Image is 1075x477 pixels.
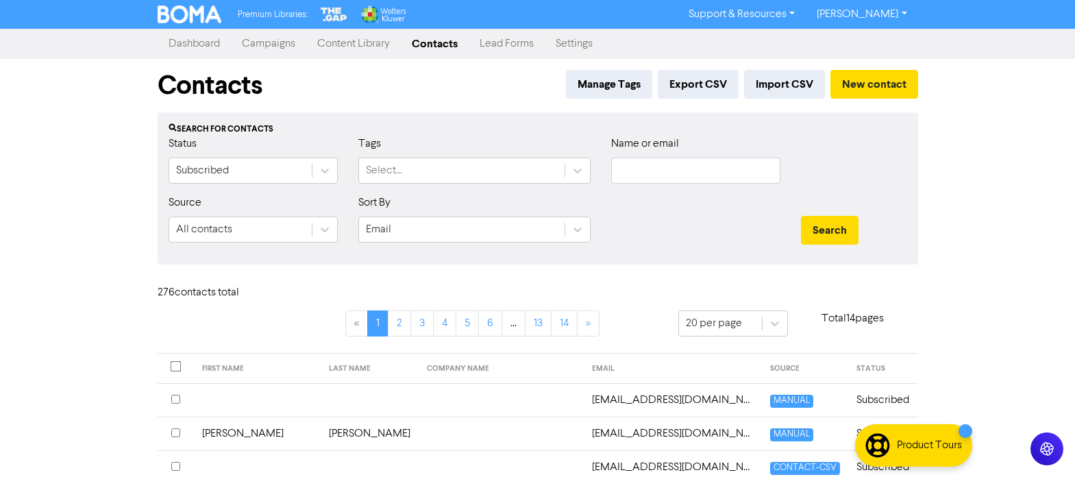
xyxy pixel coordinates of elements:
[319,5,349,23] img: The Gap
[321,354,419,384] th: LAST NAME
[848,417,917,450] td: Subscribed
[194,417,321,450] td: [PERSON_NAME]
[566,70,652,99] button: Manage Tags
[358,136,381,152] label: Tags
[584,383,762,417] td: 26rows@gmail.com
[366,221,391,238] div: Email
[545,30,604,58] a: Settings
[360,5,406,23] img: Wolters Kluwer
[830,70,918,99] button: New contact
[584,417,762,450] td: aaronbray28@gmail.com
[1006,411,1075,477] iframe: Chat Widget
[762,354,848,384] th: SOURCE
[306,30,401,58] a: Content Library
[176,162,229,179] div: Subscribed
[848,383,917,417] td: Subscribed
[577,310,600,337] a: »
[231,30,306,58] a: Campaigns
[611,136,679,152] label: Name or email
[358,195,391,211] label: Sort By
[169,123,907,136] div: Search for contacts
[410,310,434,337] a: Page 3
[678,3,806,25] a: Support & Resources
[806,3,917,25] a: [PERSON_NAME]
[770,462,840,475] span: CONTACT-CSV
[848,354,917,384] th: STATUS
[169,195,201,211] label: Source
[401,30,469,58] a: Contacts
[433,310,456,337] a: Page 4
[238,10,308,19] span: Premium Libraries:
[469,30,545,58] a: Lead Forms
[158,5,222,23] img: BOMA Logo
[788,310,918,327] p: Total 14 pages
[658,70,739,99] button: Export CSV
[801,216,858,245] button: Search
[158,70,262,101] h1: Contacts
[456,310,479,337] a: Page 5
[478,310,502,337] a: Page 6
[419,354,584,384] th: COMPANY NAME
[388,310,411,337] a: Page 2
[176,221,232,238] div: All contacts
[194,354,321,384] th: FIRST NAME
[770,395,813,408] span: MANUAL
[367,310,388,337] a: Page 1 is your current page
[169,136,197,152] label: Status
[321,417,419,450] td: [PERSON_NAME]
[551,310,578,337] a: Page 14
[366,162,402,179] div: Select...
[525,310,552,337] a: Page 13
[584,354,762,384] th: EMAIL
[770,428,813,441] span: MANUAL
[158,286,267,299] h6: 276 contact s total
[744,70,825,99] button: Import CSV
[686,315,742,332] div: 20 per page
[158,30,231,58] a: Dashboard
